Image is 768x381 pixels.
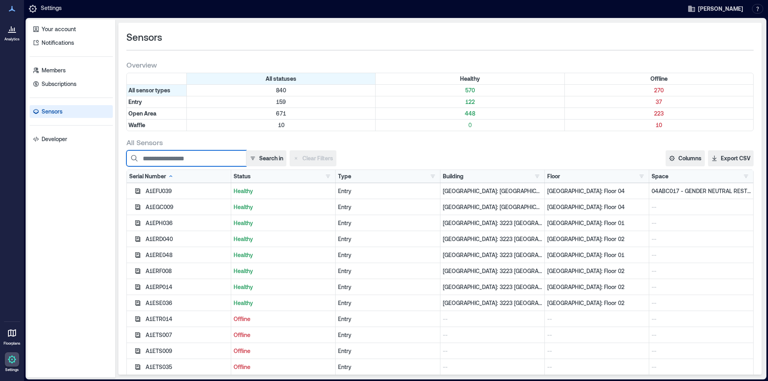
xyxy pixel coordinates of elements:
[146,235,228,243] div: A1ERD040
[188,86,374,94] p: 840
[652,363,751,371] p: --
[338,203,437,211] div: Entry
[338,331,437,339] div: Entry
[246,150,286,166] button: Search in
[547,363,646,371] p: --
[146,299,228,307] div: A1ESE036
[565,108,753,119] div: Filter by Type: Open Area & Status: Offline
[234,235,333,243] p: Healthy
[234,267,333,275] p: Healthy
[5,367,19,372] p: Settings
[566,98,752,106] p: 37
[565,96,753,108] div: Filter by Type: Entry & Status: Offline
[146,331,228,339] div: A1ETS007
[652,203,751,211] p: --
[338,299,437,307] div: Entry
[42,135,67,143] p: Developer
[443,331,542,339] p: --
[666,150,705,166] button: Columns
[338,267,437,275] div: Entry
[188,98,374,106] p: 159
[126,60,157,70] span: Overview
[443,267,542,275] p: [GEOGRAPHIC_DATA]: 3223 [GEOGRAPHIC_DATA] - 160205
[708,150,754,166] button: Export CSV
[565,120,753,131] div: Filter by Type: Waffle & Status: Offline
[685,2,746,15] button: [PERSON_NAME]
[146,219,228,227] div: A1EPH036
[652,251,751,259] p: --
[30,133,113,146] a: Developer
[652,172,668,180] div: Space
[234,283,333,291] p: Healthy
[290,150,336,166] button: Clear Filters
[338,315,437,323] div: Entry
[30,78,113,90] a: Subscriptions
[652,235,751,243] p: --
[547,187,646,195] p: [GEOGRAPHIC_DATA]: Floor 04
[652,315,751,323] p: --
[547,251,646,259] p: [GEOGRAPHIC_DATA]: Floor 01
[566,110,752,118] p: 223
[234,299,333,307] p: Healthy
[376,96,564,108] div: Filter by Type: Entry & Status: Healthy
[338,187,437,195] div: Entry
[652,299,751,307] p: --
[42,39,74,47] p: Notifications
[547,203,646,211] p: [GEOGRAPHIC_DATA]: Floor 04
[652,347,751,355] p: --
[547,283,646,291] p: [GEOGRAPHIC_DATA]: Floor 02
[652,283,751,291] p: --
[565,73,753,84] div: Filter by Status: Offline
[376,108,564,119] div: Filter by Type: Open Area & Status: Healthy
[146,315,228,323] div: A1ETR014
[234,347,333,355] p: Offline
[698,5,743,13] span: [PERSON_NAME]
[42,108,62,116] p: Sensors
[652,219,751,227] p: --
[338,363,437,371] div: Entry
[234,363,333,371] p: Offline
[234,203,333,211] p: Healthy
[187,73,376,84] div: All statuses
[443,315,542,323] p: --
[146,251,228,259] div: A1ERE048
[443,251,542,259] p: [GEOGRAPHIC_DATA]: 3223 [GEOGRAPHIC_DATA] - 160205
[1,323,23,348] a: Floorplans
[2,350,22,375] a: Settings
[42,80,76,88] p: Subscriptions
[443,203,542,211] p: [GEOGRAPHIC_DATA]: [GEOGRAPHIC_DATA] - 160796
[2,19,22,44] a: Analytics
[188,110,374,118] p: 671
[566,86,752,94] p: 270
[338,283,437,291] div: Entry
[338,347,437,355] div: Entry
[146,347,228,355] div: A1ETS009
[377,110,562,118] p: 448
[30,23,113,36] a: Your account
[377,86,562,94] p: 570
[30,64,113,77] a: Members
[127,120,187,131] div: Filter by Type: Waffle
[146,283,228,291] div: A1ERP014
[547,172,560,180] div: Floor
[188,121,374,129] p: 10
[652,267,751,275] p: --
[443,347,542,355] p: --
[377,98,562,106] p: 122
[443,219,542,227] p: [GEOGRAPHIC_DATA]: 3223 [GEOGRAPHIC_DATA] - 160205
[652,331,751,339] p: --
[4,341,20,346] p: Floorplans
[547,347,646,355] p: --
[4,37,20,42] p: Analytics
[146,363,228,371] div: A1ETS035
[234,219,333,227] p: Healthy
[146,203,228,211] div: A1EGC009
[338,251,437,259] div: Entry
[234,315,333,323] p: Offline
[547,315,646,323] p: --
[547,267,646,275] p: [GEOGRAPHIC_DATA]: Floor 02
[376,73,564,84] div: Filter by Status: Healthy
[234,331,333,339] p: Offline
[566,121,752,129] p: 10
[377,121,562,129] p: 0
